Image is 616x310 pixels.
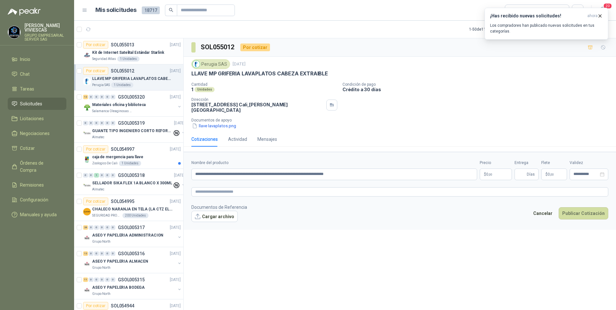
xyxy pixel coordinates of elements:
span: ahora [587,13,598,19]
p: LLAVE MP GRIFERIA LAVAPLATOS CABEZA EXTRAIBLE [191,70,328,77]
img: Company Logo [83,260,91,268]
p: GUANTE TIPO INGENIERO CORTO REFORZADO [92,128,172,134]
a: Por cotizarSOL054997[DATE] Company Logocaja de mergencia para llaveZoologico De Cali1 Unidades [74,143,183,169]
p: [DATE] [170,277,181,283]
a: 13 0 0 0 0 0 GSOL005316[DATE] Company LogoASEO Y PAPELERIA ALMACENGrupo North [83,250,182,270]
div: 0 [105,173,110,178]
div: 0 [100,173,104,178]
p: ASEO Y PAPELERIA ADMINISTRACION [92,232,163,238]
p: Seguridad Atlas [92,56,116,62]
div: 0 [94,277,99,282]
a: Chat [8,68,66,80]
p: 1 [191,87,193,92]
p: [DATE] [170,251,181,257]
div: 0 [111,225,115,230]
p: [DATE] [170,225,181,231]
span: ,00 [550,173,554,176]
div: 26 [83,225,88,230]
div: 0 [94,95,99,99]
div: 0 [89,251,93,256]
p: [DATE] [174,172,185,179]
span: 0 [486,172,492,176]
label: Validez [570,160,608,166]
p: Documentos de Referencia [191,204,247,211]
p: Almatec [92,187,104,192]
a: Por cotizarSOL055012[DATE] Company LogoLLAVE MP GRIFERIA LAVAPLATOS CABEZA EXTRAIBLEPerugia SAS1 ... [74,64,183,91]
label: Flete [541,160,567,166]
div: 0 [94,121,99,125]
div: 1 Unidades [111,82,133,88]
a: Inicio [8,53,66,65]
p: Condición de pago [342,82,613,87]
a: Manuales y ayuda [8,208,66,221]
p: Zoologico De Cali [92,161,118,166]
div: 0 [111,95,115,99]
button: llave lavaplatos.png [191,122,237,129]
p: LLAVE MP GRIFERIA LAVAPLATOS CABEZA EXTRAIBLE [92,76,172,82]
button: ¡Has recibido nuevas solicitudes!ahora Los compradores han publicado nuevas solicitudes en tus ca... [485,8,608,40]
span: 18717 [142,6,160,14]
p: Grupo North [92,265,111,270]
img: Company Logo [83,130,91,137]
div: 0 [105,121,110,125]
h1: Mis solicitudes [95,5,137,15]
div: 0 [89,121,93,125]
div: Actividad [228,136,247,143]
a: 11 0 0 0 0 0 GSOL005315[DATE] Company LogoASEO Y PAPELERIA BODEGAGrupo North [83,276,182,296]
img: Company Logo [83,156,91,163]
p: GSOL005319 [118,121,145,125]
div: 0 [89,95,93,99]
span: Configuración [20,196,48,203]
img: Company Logo [83,103,91,111]
div: 0 [100,95,104,99]
div: 0 [111,277,115,282]
p: GRUPO EMPRESARIAL SERVER SAS [24,34,66,41]
h3: SOL055012 [201,42,235,52]
p: $0,00 [480,169,512,180]
p: SOL055013 [111,43,134,47]
p: [DATE] [170,68,181,74]
div: 200 Unidades [122,213,149,218]
span: Licitaciones [20,115,44,122]
p: Grupo North [92,239,111,244]
p: GSOL005317 [118,225,145,230]
span: Remisiones [20,181,44,189]
img: Company Logo [83,77,91,85]
span: Solicitudes [20,100,42,107]
p: Kit de Internet Satelital Estándar Starlink [92,50,164,56]
p: [DATE] [170,146,181,152]
div: 0 [100,121,104,125]
p: Los compradores han publicado nuevas solicitudes en tus categorías. [490,23,603,34]
span: Cotizar [20,145,35,152]
a: 26 0 0 0 0 0 GSOL005317[DATE] Company LogoASEO Y PAPELERIA ADMINISTRACIONGrupo North [83,224,182,244]
p: [DATE] [174,120,185,126]
div: Todas [509,7,523,14]
a: Tareas [8,83,66,95]
p: [DATE] [170,303,181,309]
p: Crédito a 30 días [342,87,613,92]
a: Cotizar [8,142,66,154]
a: Configuración [8,194,66,206]
p: SOL054997 [111,147,134,151]
p: [PERSON_NAME] VIVIESCAS [24,23,66,32]
a: 0 0 1 0 0 0 GSOL005318[DATE] Company LogoSELLADOR SIKA FLEX 1A BLANCO X 300MLAlmatec [83,171,186,192]
div: Perugia SAS [191,59,230,69]
div: 1 Unidades [117,56,140,62]
p: Grupo North [92,291,111,296]
a: 13 0 0 0 0 0 GSOL005320[DATE] Company LogoMateriales oficina y bibliotecaSalamanca Oleaginosas SAS [83,93,182,114]
span: Tareas [20,85,34,92]
div: 0 [94,225,99,230]
div: 0 [100,277,104,282]
p: Perugia SAS [92,82,110,88]
p: ASEO Y PAPELERIA BODEGA [92,285,145,291]
div: 0 [105,277,110,282]
p: Salamanca Oleaginosas SAS [92,109,133,114]
div: 0 [105,251,110,256]
img: Company Logo [83,182,91,189]
button: 20 [597,5,608,16]
label: Nombre del producto [191,160,477,166]
img: Company Logo [193,61,200,68]
label: Entrega [515,160,539,166]
p: ASEO Y PAPELERIA ALMACEN [92,258,148,265]
a: Órdenes de Compra [8,157,66,176]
